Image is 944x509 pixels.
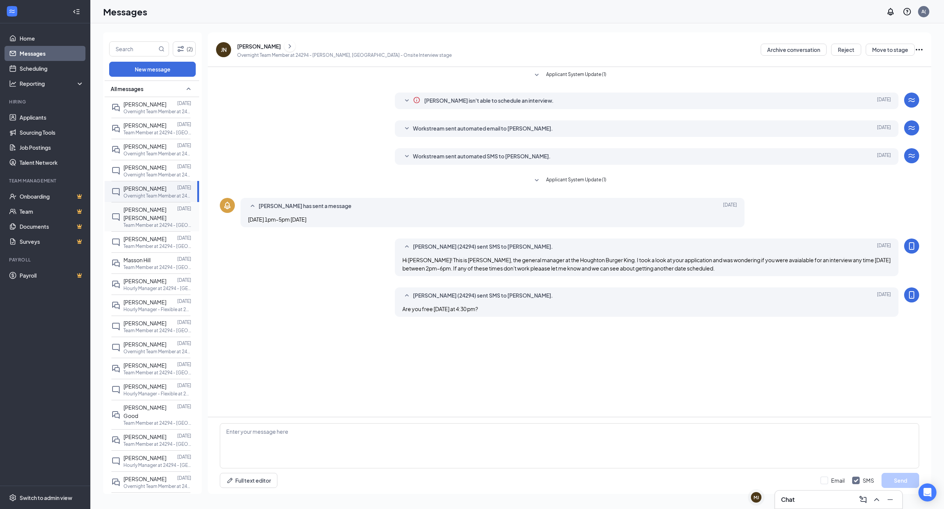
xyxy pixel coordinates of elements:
p: [DATE] [177,298,191,304]
button: Minimize [884,494,896,506]
p: Overnight Team Member at 24294 - [GEOGRAPHIC_DATA], [GEOGRAPHIC_DATA] [123,483,191,489]
div: [PERSON_NAME] [237,43,281,50]
svg: SmallChevronDown [402,124,411,133]
span: [PERSON_NAME] [123,299,166,305]
svg: SmallChevronUp [402,291,411,300]
p: [DATE] [177,100,191,106]
a: Messages [20,46,84,61]
span: Hi [PERSON_NAME]! This is [PERSON_NAME], the general manager at the Houghton Burger King. I took ... [402,257,891,272]
button: New message [109,62,196,77]
a: Sourcing Tools [20,125,84,140]
p: Team Member at 24294 - [GEOGRAPHIC_DATA], [GEOGRAPHIC_DATA] [123,129,191,136]
button: ChevronUp [871,494,883,506]
span: [PERSON_NAME] [123,143,166,150]
svg: DoubleChat [111,280,120,289]
button: ComposeMessage [857,494,869,506]
svg: DoubleChat [111,259,120,268]
span: [PERSON_NAME] [123,433,166,440]
span: [PERSON_NAME] [123,278,166,284]
p: Team Member at 24294 - [GEOGRAPHIC_DATA], [GEOGRAPHIC_DATA] [123,420,191,426]
span: [PERSON_NAME] [PERSON_NAME] [123,206,166,221]
svg: Analysis [9,80,17,87]
span: [PERSON_NAME] [123,341,166,348]
div: Team Management [9,178,82,184]
svg: DoubleChat [111,103,120,112]
span: [DATE] [877,96,891,105]
span: [PERSON_NAME] isn't able to schedule an interview. [424,96,554,105]
svg: WorkstreamLogo [907,96,916,105]
svg: SmallChevronDown [402,152,411,161]
p: Team Member at 24294 - [GEOGRAPHIC_DATA], [GEOGRAPHIC_DATA] [123,441,191,447]
p: [DATE] [177,475,191,481]
svg: SmallChevronDown [402,96,411,105]
span: [PERSON_NAME] [123,236,166,242]
span: [PERSON_NAME] [123,164,166,171]
span: [PERSON_NAME] has sent a message [259,202,352,211]
svg: Pen [226,477,234,484]
p: Team Member at 24294 - [GEOGRAPHIC_DATA], [GEOGRAPHIC_DATA] [123,222,191,228]
button: Full text editorPen [220,473,277,488]
svg: WorkstreamLogo [907,123,916,132]
p: [DATE] [177,340,191,346]
svg: Notifications [886,7,895,16]
span: [PERSON_NAME] (24294) sent SMS to [PERSON_NAME]. [413,291,553,300]
svg: MobileSms [907,242,916,251]
svg: Info [413,96,420,104]
div: Payroll [9,257,82,263]
svg: DoubleChat [111,301,120,310]
p: Overnight Team Member at 24294 - [GEOGRAPHIC_DATA], [GEOGRAPHIC_DATA] [123,348,191,355]
svg: ChatInactive [111,385,120,394]
p: [DATE] [177,205,191,212]
svg: ChatInactive [111,213,120,222]
svg: DoubleChat [111,410,120,419]
a: Job Postings [20,140,84,155]
svg: Settings [9,494,17,501]
svg: SmallChevronUp [402,242,411,251]
span: Workstream sent automated SMS to [PERSON_NAME]. [413,152,551,161]
p: Hourly Manager - Flexible at 24294 - [GEOGRAPHIC_DATA], [GEOGRAPHIC_DATA] [123,390,191,397]
span: [DATE] [877,291,891,300]
svg: ChevronRight [286,42,294,51]
a: TeamCrown [20,204,84,219]
svg: DoubleChat [111,145,120,154]
span: [PERSON_NAME] [123,185,166,192]
svg: ChatInactive [111,343,120,352]
p: [DATE] [177,142,191,149]
a: Scheduling [20,61,84,76]
div: Open Intercom Messenger [918,483,936,501]
span: [DATE] [723,202,737,211]
input: Search [110,42,157,56]
span: Applicant System Update (1) [546,176,606,185]
svg: QuestionInfo [903,7,912,16]
span: Are you free [DATE] at 4:30 pm? [402,305,478,312]
p: Hourly Manager - Flexible at 24294 - [GEOGRAPHIC_DATA], [GEOGRAPHIC_DATA] [123,306,191,313]
p: [DATE] [177,454,191,460]
p: Team Member at 24294 - [GEOGRAPHIC_DATA], [GEOGRAPHIC_DATA] [123,243,191,249]
a: Talent Network [20,155,84,170]
span: [DATE] [877,152,891,161]
svg: ChatInactive [111,238,120,247]
a: OnboardingCrown [20,189,84,204]
svg: DoubleChat [111,478,120,487]
svg: DoubleChat [111,124,120,133]
span: [PERSON_NAME] [123,383,166,390]
p: [DATE] [177,382,191,389]
span: All messages [111,85,143,93]
div: MJ [754,494,759,501]
svg: Bell [223,201,232,210]
p: [DATE] [177,163,191,170]
svg: SmallChevronDown [532,71,541,80]
svg: DoubleChat [111,436,120,445]
span: [PERSON_NAME] (24294) sent SMS to [PERSON_NAME]. [413,242,553,251]
svg: DoubleChat [111,364,120,373]
p: Team Member at 24294 - [GEOGRAPHIC_DATA], [GEOGRAPHIC_DATA] [123,369,191,376]
p: Team Member at 24294 - [GEOGRAPHIC_DATA], [GEOGRAPHIC_DATA] [123,264,191,270]
a: SurveysCrown [20,234,84,249]
p: Hourly Manager at 24294 - [GEOGRAPHIC_DATA], [GEOGRAPHIC_DATA] [123,285,191,292]
span: Workstream sent automated email to [PERSON_NAME]. [413,124,553,133]
p: Overnight Team Member at 24294 - [GEOGRAPHIC_DATA], [GEOGRAPHIC_DATA] [123,193,191,199]
p: [DATE] [177,361,191,368]
p: [DATE] [177,433,191,439]
svg: SmallChevronUp [184,84,193,93]
p: [DATE] [177,121,191,128]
